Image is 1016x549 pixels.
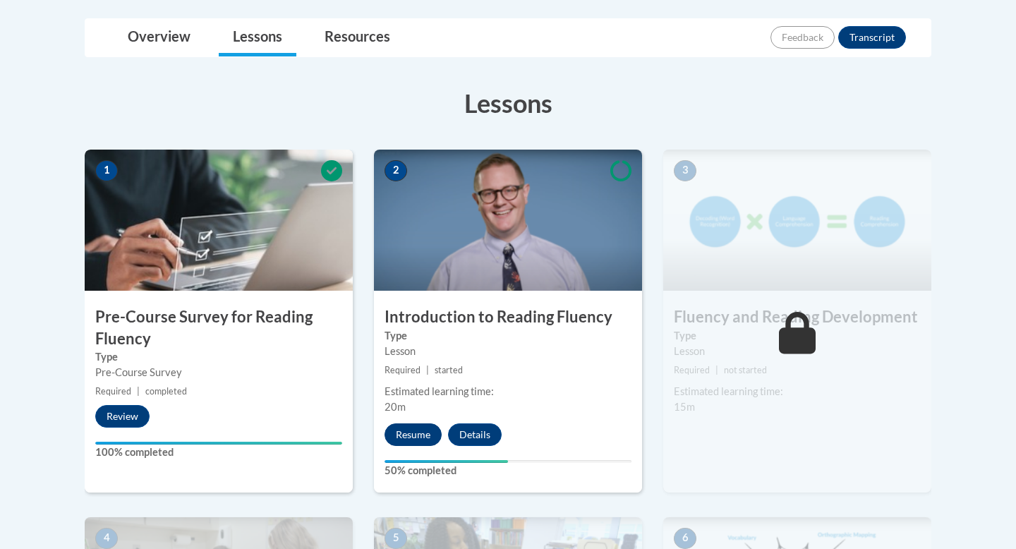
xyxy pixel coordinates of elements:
[385,401,406,413] span: 20m
[674,328,921,344] label: Type
[770,26,835,49] button: Feedback
[95,349,342,365] label: Type
[95,405,150,428] button: Review
[663,306,931,328] h3: Fluency and Reading Development
[724,365,767,375] span: not started
[674,344,921,359] div: Lesson
[145,386,187,397] span: completed
[95,442,342,445] div: Your progress
[435,365,463,375] span: started
[85,85,931,121] h3: Lessons
[385,384,631,399] div: Estimated learning time:
[385,460,508,463] div: Your progress
[674,365,710,375] span: Required
[95,445,342,460] label: 100% completed
[114,19,205,56] a: Overview
[385,344,631,359] div: Lesson
[448,423,502,446] button: Details
[426,365,429,375] span: |
[95,160,118,181] span: 1
[385,528,407,549] span: 5
[85,306,353,350] h3: Pre-Course Survey for Reading Fluency
[95,528,118,549] span: 4
[674,384,921,399] div: Estimated learning time:
[838,26,906,49] button: Transcript
[674,401,695,413] span: 15m
[385,463,631,478] label: 50% completed
[385,365,421,375] span: Required
[674,160,696,181] span: 3
[95,365,342,380] div: Pre-Course Survey
[85,150,353,291] img: Course Image
[219,19,296,56] a: Lessons
[385,160,407,181] span: 2
[374,150,642,291] img: Course Image
[310,19,404,56] a: Resources
[374,306,642,328] h3: Introduction to Reading Fluency
[674,528,696,549] span: 6
[95,386,131,397] span: Required
[137,386,140,397] span: |
[385,328,631,344] label: Type
[663,150,931,291] img: Course Image
[385,423,442,446] button: Resume
[715,365,718,375] span: |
